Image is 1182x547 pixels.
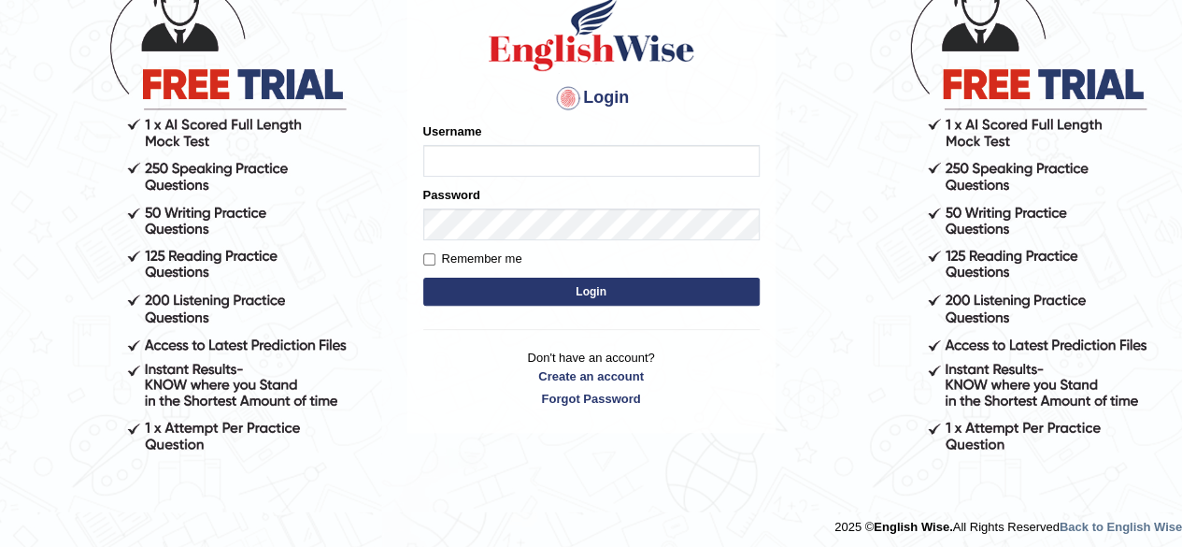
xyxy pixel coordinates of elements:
label: Password [423,186,480,204]
label: Remember me [423,250,522,268]
a: Back to English Wise [1060,520,1182,534]
button: Login [423,278,760,306]
p: Don't have an account? [423,349,760,407]
div: 2025 © All Rights Reserved [834,509,1182,536]
input: Remember me [423,253,435,266]
label: Username [423,122,482,140]
a: Create an account [423,367,760,385]
a: Forgot Password [423,390,760,408]
strong: English Wise. [874,520,952,534]
h4: Login [423,83,760,113]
